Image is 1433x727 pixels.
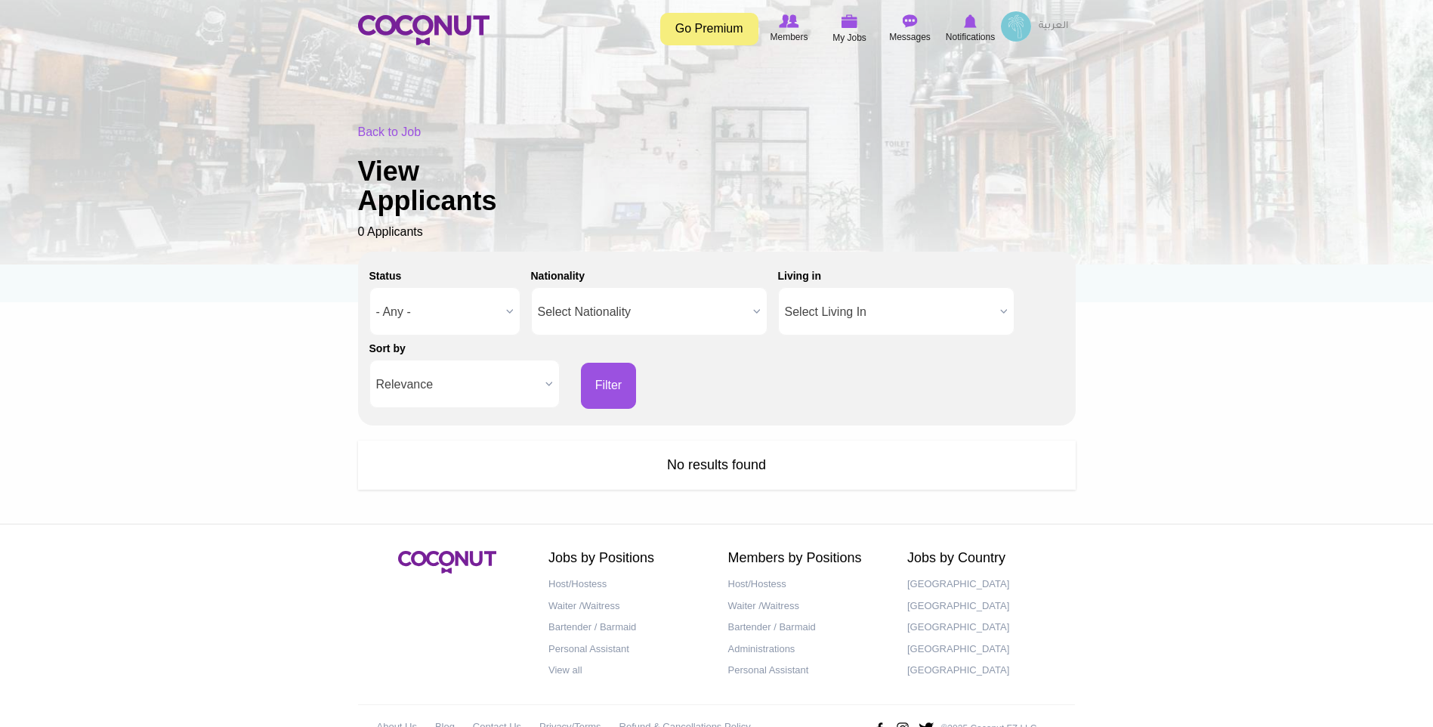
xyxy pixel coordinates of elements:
[907,660,1064,682] a: [GEOGRAPHIC_DATA]
[770,29,808,45] span: Members
[759,11,820,46] a: Browse Members Members
[538,288,747,336] span: Select Nationality
[889,29,931,45] span: Messages
[398,551,496,574] img: Coconut
[728,574,885,596] a: Host/Hostess
[369,341,406,356] label: Sort by
[728,596,885,617] a: Waiter /Waitress
[842,14,858,28] img: My Jobs
[358,156,547,216] h1: View Applicants
[660,13,758,45] a: Go Premium
[907,574,1064,596] a: [GEOGRAPHIC_DATA]
[548,639,706,660] a: Personal Assistant
[376,360,539,409] span: Relevance
[376,288,500,336] span: - Any -
[1031,11,1076,42] a: العربية
[907,596,1064,617] a: [GEOGRAPHIC_DATA]
[358,441,1076,490] div: No results found
[548,660,706,682] a: View all
[907,617,1064,639] a: [GEOGRAPHIC_DATA]
[581,363,637,409] button: Filter
[548,596,706,617] a: Waiter /Waitress
[369,268,402,283] label: Status
[907,551,1064,566] h2: Jobs by Country
[903,14,918,28] img: Messages
[548,574,706,596] a: Host/Hostess
[820,11,880,47] a: My Jobs My Jobs
[548,551,706,566] h2: Jobs by Positions
[358,124,1076,241] div: 0 Applicants
[880,11,940,46] a: Messages Messages
[907,639,1064,660] a: [GEOGRAPHIC_DATA]
[728,639,885,660] a: Administrations
[940,11,1001,46] a: Notifications Notifications
[728,551,885,566] h2: Members by Positions
[946,29,995,45] span: Notifications
[358,15,490,45] img: Home
[785,288,994,336] span: Select Living In
[778,268,822,283] label: Living in
[358,125,422,138] a: Back to Job
[964,14,977,28] img: Notifications
[728,617,885,639] a: Bartender / Barmaid
[531,268,585,283] label: Nationality
[779,14,798,28] img: Browse Members
[548,617,706,639] a: Bartender / Barmaid
[728,660,885,682] a: Personal Assistant
[832,30,866,45] span: My Jobs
